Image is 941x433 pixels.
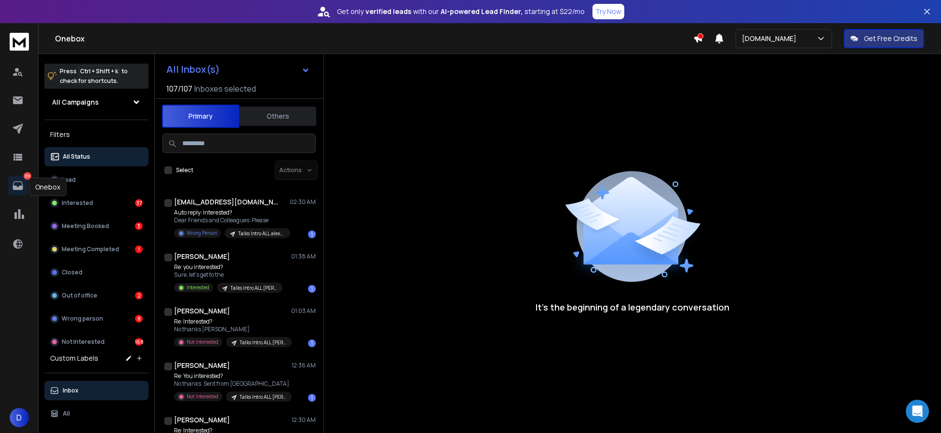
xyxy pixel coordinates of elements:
div: 37 [135,199,143,207]
button: Primary [162,105,239,128]
h1: [PERSON_NAME] [174,252,230,261]
button: Interested37 [44,193,148,213]
button: Wrong person8 [44,309,148,328]
p: Meeting Booked [62,222,109,230]
button: Meeting Booked3 [44,216,148,236]
p: Re: Interested? [174,318,290,325]
p: 219 [24,172,31,180]
div: Open Intercom Messenger [906,400,929,423]
p: Lead [62,176,76,184]
p: Talks Intro ALL [PERSON_NAME]@ #20250701 [230,284,277,292]
a: 219 [8,176,27,195]
button: All Inbox(s) [159,60,318,79]
p: Get only with our starting at $22/mo [337,7,585,16]
p: 12:36 AM [292,362,316,369]
p: 01:38 AM [291,253,316,260]
div: 1 [308,339,316,347]
div: 1 [135,245,143,253]
button: Others [239,106,316,127]
h3: Filters [44,128,148,141]
p: Out of office [62,292,97,299]
div: Onebox [29,178,67,196]
h1: [PERSON_NAME] [174,306,230,316]
p: Auto reply: Interested? [174,209,290,216]
div: 1 [308,230,316,238]
p: Dear Friends and Colleagues: Please [174,216,290,224]
p: [DOMAIN_NAME] [742,34,800,43]
button: All Status [44,147,148,166]
strong: verified leads [365,7,411,16]
p: Wrong person [62,315,103,323]
p: No thanks. Sent from [GEOGRAPHIC_DATA] [174,380,290,388]
p: Sure, let’s get to the [174,271,282,279]
button: Lead [44,170,148,189]
h3: Inboxes selected [194,83,256,95]
button: D [10,408,29,427]
div: 168 [135,338,143,346]
p: Talks Intro ALL [PERSON_NAME]@ #20250701 [240,393,286,401]
button: All Campaigns [44,93,148,112]
p: Inbox [63,387,79,394]
p: Press to check for shortcuts. [60,67,128,86]
h1: All Inbox(s) [166,65,220,74]
button: Out of office2 [44,286,148,305]
p: It’s the beginning of a legendary conversation [536,300,729,314]
p: Interested [62,199,93,207]
label: Select [176,166,193,174]
p: All [63,410,70,418]
span: Ctrl + Shift + k [79,66,120,77]
p: Wrong Person [187,230,217,237]
button: Not Interested168 [44,332,148,352]
div: 1 [308,394,316,402]
h3: Custom Labels [50,353,98,363]
button: All [44,404,148,423]
div: 3 [135,222,143,230]
button: Meeting Completed1 [44,240,148,259]
p: Talks Intro ALL alex@ #20250701 [238,230,284,237]
p: 02:30 AM [290,198,316,206]
h1: [EMAIL_ADDRESS][DOMAIN_NAME] [174,197,280,207]
p: Re: you interested? [174,263,282,271]
p: Try Now [595,7,621,16]
p: Not Interested [62,338,105,346]
button: Try Now [592,4,624,19]
p: Not Interested [187,393,218,400]
button: Get Free Credits [844,29,924,48]
p: Meeting Completed [62,245,119,253]
p: Interested [187,284,209,291]
div: 1 [308,285,316,293]
p: No thanks [PERSON_NAME] [174,325,290,333]
button: Closed [44,263,148,282]
h1: Onebox [55,33,693,44]
p: All Status [63,153,90,161]
h1: All Campaigns [52,97,99,107]
h1: [PERSON_NAME] [174,361,230,370]
p: Talks Intro ALL [PERSON_NAME]@ #20250701 [240,339,286,346]
p: Re: You interested? [174,372,290,380]
button: Inbox [44,381,148,400]
p: 12:30 AM [292,416,316,424]
h1: [PERSON_NAME] [174,415,230,425]
div: 2 [135,292,143,299]
p: 01:03 AM [291,307,316,315]
div: 8 [135,315,143,323]
p: Not Interested [187,338,218,346]
p: Closed [62,269,82,276]
p: Get Free Credits [864,34,917,43]
strong: AI-powered Lead Finder, [441,7,523,16]
span: 107 / 107 [166,83,192,95]
img: logo [10,33,29,51]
